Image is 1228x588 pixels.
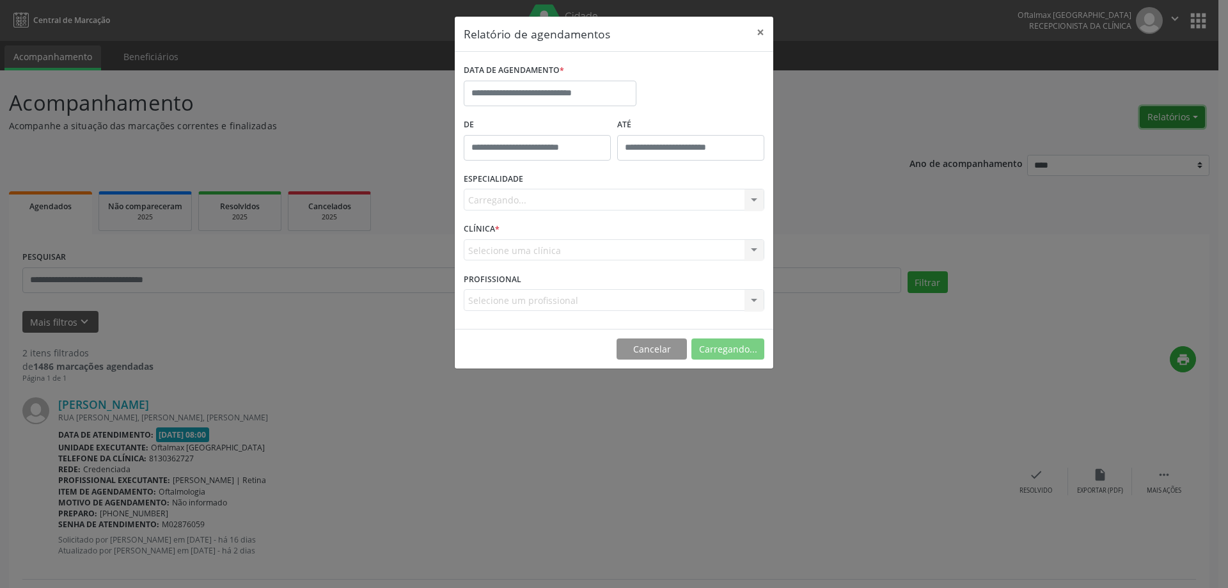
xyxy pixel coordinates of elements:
label: ATÉ [617,115,764,135]
button: Close [748,17,773,48]
label: ESPECIALIDADE [464,170,523,189]
button: Carregando... [691,338,764,360]
button: Cancelar [617,338,687,360]
label: DATA DE AGENDAMENTO [464,61,564,81]
label: CLÍNICA [464,219,500,239]
h5: Relatório de agendamentos [464,26,610,42]
label: PROFISSIONAL [464,269,521,289]
label: De [464,115,611,135]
